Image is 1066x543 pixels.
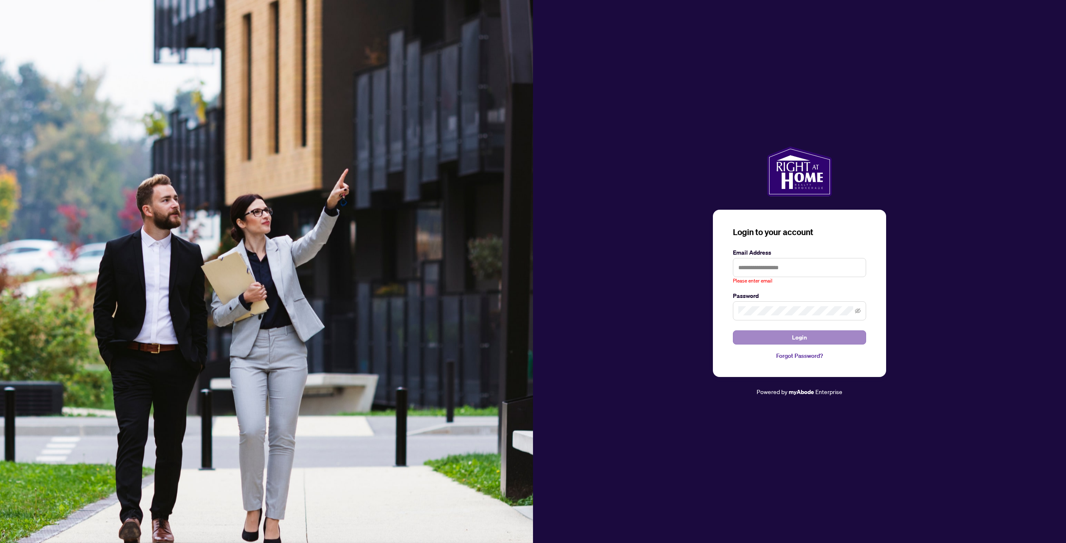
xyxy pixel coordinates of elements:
[733,248,866,257] label: Email Address
[767,146,832,196] img: ma-logo
[789,387,814,397] a: myAbode
[733,277,772,285] span: Please enter email
[855,308,861,314] span: eye-invisible
[733,291,866,300] label: Password
[733,226,866,238] h3: Login to your account
[815,388,842,395] span: Enterprise
[733,330,866,345] button: Login
[733,351,866,360] a: Forgot Password?
[757,388,787,395] span: Powered by
[792,331,807,344] span: Login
